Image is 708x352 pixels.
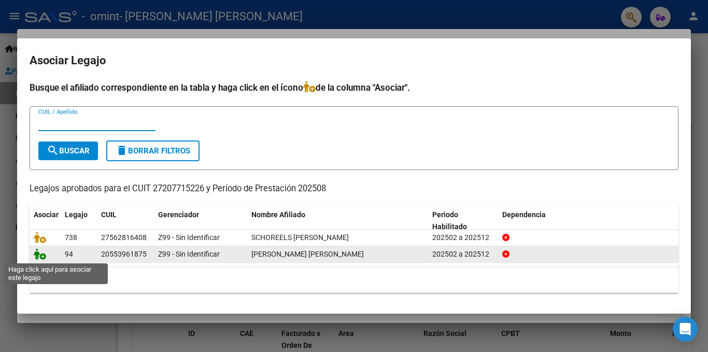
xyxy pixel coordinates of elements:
[154,204,247,238] datatable-header-cell: Gerenciador
[502,210,546,219] span: Dependencia
[251,210,305,219] span: Nombre Afiliado
[101,248,147,260] div: 20553961875
[30,182,678,195] p: Legajos aprobados para el CUIT 27207715226 y Período de Prestación 202508
[432,210,467,231] span: Periodo Habilitado
[30,51,678,71] h2: Asociar Legajo
[247,204,428,238] datatable-header-cell: Nombre Afiliado
[65,233,77,242] span: 738
[101,210,117,219] span: CUIL
[106,140,200,161] button: Borrar Filtros
[116,144,128,157] mat-icon: delete
[673,317,698,342] div: Open Intercom Messenger
[38,142,98,160] button: Buscar
[158,250,220,258] span: Z99 - Sin Identificar
[47,146,90,156] span: Buscar
[101,232,147,244] div: 27562816408
[30,81,678,94] h4: Busque el afiliado correspondiente en la tabla y haga click en el ícono de la columna "Asociar".
[61,204,97,238] datatable-header-cell: Legajo
[30,204,61,238] datatable-header-cell: Asociar
[432,232,494,244] div: 202502 a 202512
[65,250,73,258] span: 94
[65,210,88,219] span: Legajo
[30,267,678,293] div: 2 registros
[116,146,190,156] span: Borrar Filtros
[158,233,220,242] span: Z99 - Sin Identificar
[97,204,154,238] datatable-header-cell: CUIL
[432,248,494,260] div: 202502 a 202512
[251,233,349,242] span: SCHOREELS DAFNE
[47,144,59,157] mat-icon: search
[251,250,364,258] span: GALVAN FRANCISCO RAUL
[158,210,199,219] span: Gerenciador
[428,204,498,238] datatable-header-cell: Periodo Habilitado
[34,210,59,219] span: Asociar
[498,204,679,238] datatable-header-cell: Dependencia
